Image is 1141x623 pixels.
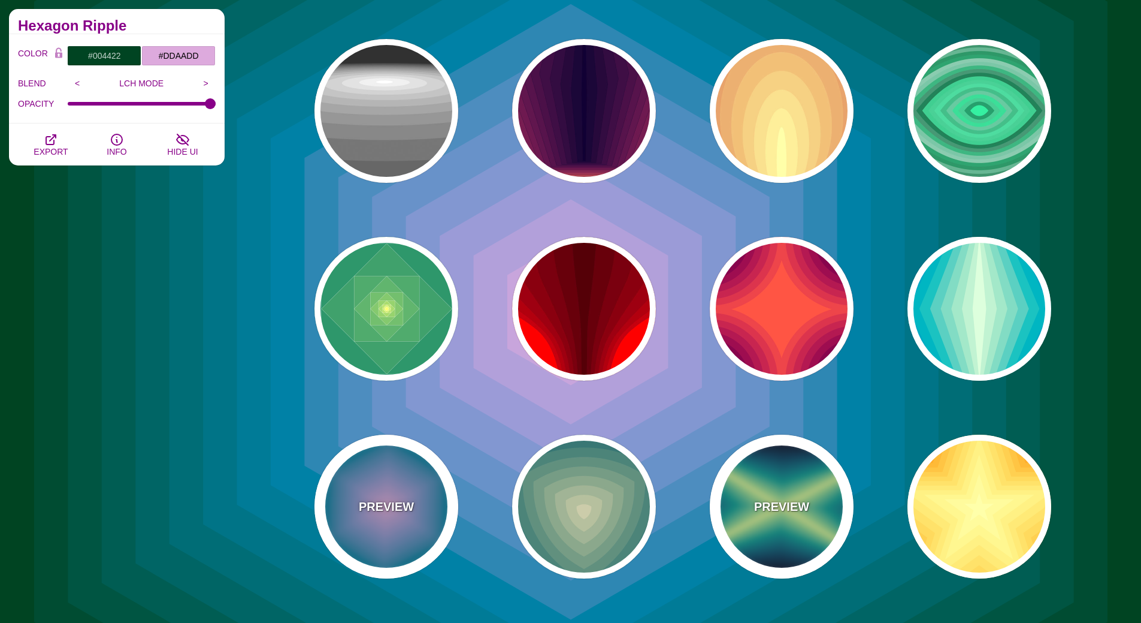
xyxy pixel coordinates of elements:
[18,21,216,31] h2: Hexagon Ripple
[512,237,656,381] button: red funnel shaped curvy stripes
[18,96,68,112] label: OPACITY
[907,237,1051,381] button: outward diamonds shape echo in gradient color blend
[710,237,854,381] button: corner ripple symmetrical ring background
[84,124,150,165] button: INFO
[87,79,196,88] p: LCH MODE
[710,39,854,183] button: candle flame rings abstract background
[754,498,809,516] p: PREVIEW
[359,498,414,516] p: PREVIEW
[314,435,458,579] button: PREVIEWhexagon ripple echo outward background image
[150,124,216,165] button: HIDE UI
[68,74,87,92] input: <
[512,435,656,579] button: shield shape ripple background
[18,76,68,91] label: BLEND
[196,74,216,92] input: >
[107,147,126,156] span: INFO
[314,237,458,381] button: Green to yellow squares and diamonds in each other
[34,147,68,156] span: EXPORT
[710,435,854,579] button: PREVIEWx shape background
[907,39,1051,183] button: green pointed oval football rings
[50,46,68,62] button: Color Lock
[18,124,84,165] button: EXPORT
[167,147,198,156] span: HIDE UI
[512,39,656,183] button: purple to yellow tall hexagon flat gradient
[907,435,1051,579] button: repeated star shape background
[18,46,50,66] label: COLOR
[314,39,458,183] button: black and white flat gradient ripple background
